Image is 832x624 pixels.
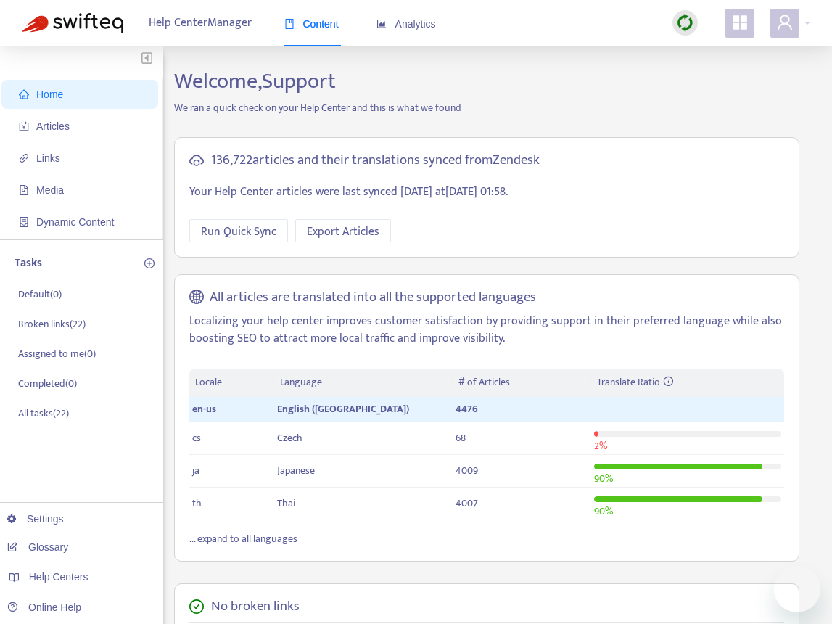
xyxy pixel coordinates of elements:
p: Default ( 0 ) [18,287,62,302]
span: English ([GEOGRAPHIC_DATA]) [277,401,409,417]
span: Thai [277,495,295,512]
span: Japanese [277,462,315,479]
span: home [19,89,29,99]
p: Assigned to me ( 0 ) [18,346,96,361]
p: Completed ( 0 ) [18,376,77,391]
p: Broken links ( 22 ) [18,316,86,332]
span: ja [192,462,199,479]
span: Home [36,89,63,100]
span: 2 % [594,438,607,454]
span: 90 % [594,503,613,520]
th: Language [274,369,453,397]
span: Czech [277,430,302,446]
p: Localizing your help center improves customer satisfaction by providing support in their preferre... [189,313,784,348]
button: Run Quick Sync [189,219,288,242]
span: cs [192,430,201,446]
p: We ran a quick check on your Help Center and this is what we found [163,100,810,115]
span: book [284,19,295,29]
img: Swifteq [22,13,123,33]
button: Export Articles [295,219,391,242]
span: Analytics [376,18,436,30]
p: Tasks [15,255,42,272]
span: 4476 [456,401,478,417]
a: Online Help [7,602,81,613]
p: Your Help Center articles were last synced [DATE] at [DATE] 01:58 . [189,184,784,201]
span: file-image [19,185,29,195]
span: check-circle [189,599,204,614]
a: Settings [7,513,64,525]
span: 4007 [456,495,478,512]
span: area-chart [376,19,387,29]
span: global [189,290,204,306]
span: cloud-sync [189,153,204,168]
th: Locale [189,369,274,397]
span: 90 % [594,470,613,487]
span: Dynamic Content [36,216,114,228]
span: link [19,153,29,163]
span: account-book [19,121,29,131]
img: sync.dc5367851b00ba804db3.png [676,14,694,32]
a: Glossary [7,541,68,553]
span: Media [36,184,64,196]
h5: No broken links [211,599,300,615]
span: 4009 [456,462,478,479]
span: Links [36,152,60,164]
span: plus-circle [144,258,155,268]
span: Content [284,18,339,30]
span: appstore [731,14,749,31]
h5: All articles are translated into all the supported languages [210,290,536,306]
span: th [192,495,202,512]
span: Help Center Manager [149,9,252,37]
span: Help Centers [29,571,88,583]
span: en-us [192,401,216,417]
iframe: Button to launch messaging window [774,566,820,612]
span: Articles [36,120,70,132]
a: ... expand to all languages [189,530,297,547]
span: container [19,217,29,227]
span: Welcome, Support [174,63,336,99]
span: user [776,14,794,31]
div: Translate Ratio [597,374,778,390]
h5: 136,722 articles and their translations synced from Zendesk [211,152,540,169]
th: # of Articles [453,369,592,397]
p: All tasks ( 22 ) [18,406,69,421]
span: Export Articles [307,223,379,241]
span: 68 [456,430,466,446]
span: Run Quick Sync [201,223,276,241]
